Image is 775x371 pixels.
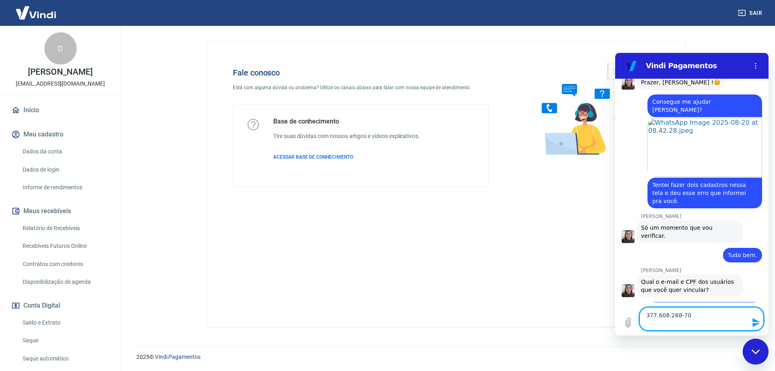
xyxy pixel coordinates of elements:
[19,179,111,196] a: Informe de rendimentos
[19,238,111,254] a: Recebíveis Futuros Online
[19,332,111,349] a: Saque
[10,126,111,143] button: Meu cadastro
[615,53,769,335] iframe: Janela de mensagens
[743,339,769,365] iframe: Botão para abrir a janela de mensagens, conversa em andamento
[273,117,420,126] h5: Base de conhecimento
[19,220,111,237] a: Relatório de Recebíveis
[10,0,62,25] img: Vindi
[233,68,489,78] h4: Fale conosco
[28,68,92,76] p: [PERSON_NAME]
[10,202,111,220] button: Meus recebíveis
[19,314,111,331] a: Saldo e Extrato
[526,55,648,163] img: Fale conosco
[19,143,111,160] a: Dados da conta
[273,132,420,140] h6: Tire suas dúvidas com nossos artigos e vídeos explicativos.
[19,256,111,272] a: Contratos com credores
[44,32,77,65] div: D
[10,101,111,119] a: Início
[233,84,489,91] p: Está com alguma dúvida ou problema? Utilize os canais abaixo para falar com nossa equipe de atend...
[273,154,353,160] span: ACESSAR BASE DE CONHECIMENTO
[19,274,111,290] a: Disponibilização de agenda
[136,353,756,361] p: 2025 ©
[10,297,111,314] button: Conta Digital
[16,80,105,88] p: [EMAIL_ADDRESS][DOMAIN_NAME]
[736,6,765,21] button: Sair
[155,354,201,360] a: Vindi Pagamentos
[273,153,420,161] a: ACESSAR BASE DE CONHECIMENTO
[19,350,111,367] a: Saque automático
[19,161,111,178] a: Dados de login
